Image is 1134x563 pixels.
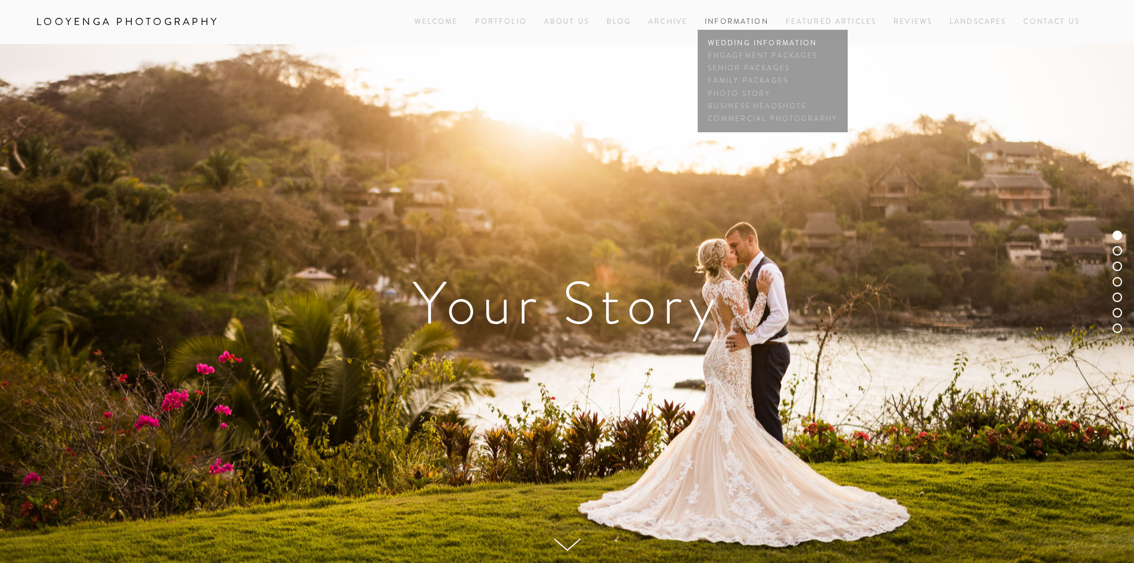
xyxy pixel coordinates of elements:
a: Contact Us [1023,14,1080,30]
a: Family Packages [705,75,841,88]
a: Blog [607,14,632,30]
a: Welcome [414,14,458,30]
a: Wedding Information [705,37,841,49]
a: Featured Articles [786,14,877,30]
a: About Us [544,14,589,30]
a: Engagement Packages [705,49,841,62]
a: Senior Packages [705,63,841,75]
a: Portfolio [475,17,526,27]
h1: Your Story [36,273,1098,333]
a: Commercial Photography [705,113,841,125]
a: Photo Story [705,88,841,100]
a: Business Headshots [705,100,841,113]
a: Information [705,17,769,27]
a: Reviews [894,14,932,30]
a: Looyenga Photography [27,12,228,32]
a: Landscapes [949,14,1007,30]
a: Archive [648,14,688,30]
